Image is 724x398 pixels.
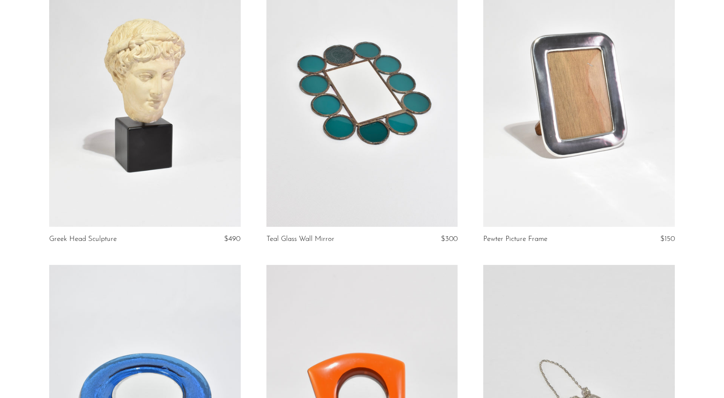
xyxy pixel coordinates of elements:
[49,235,117,243] a: Greek Head Sculpture
[266,235,334,243] a: Teal Glass Wall Mirror
[224,235,240,243] span: $490
[660,235,675,243] span: $150
[483,235,547,243] a: Pewter Picture Frame
[441,235,458,243] span: $300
